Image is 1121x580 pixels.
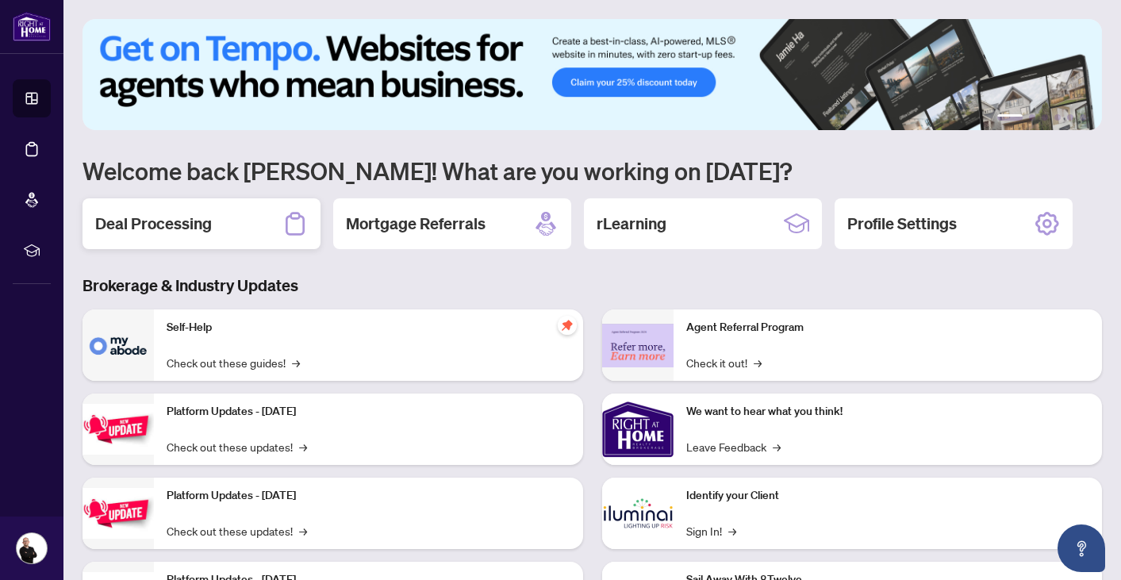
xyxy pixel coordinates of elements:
[686,487,1090,505] p: Identify your Client
[602,478,674,549] img: Identify your Client
[1054,114,1061,121] button: 4
[83,156,1102,186] h1: Welcome back [PERSON_NAME]! What are you working on [DATE]?
[299,438,307,455] span: →
[686,403,1090,421] p: We want to hear what you think!
[773,438,781,455] span: →
[1080,114,1086,121] button: 6
[167,438,307,455] a: Check out these updates!→
[13,12,51,41] img: logo
[83,404,154,454] img: Platform Updates - July 21, 2025
[1042,114,1048,121] button: 3
[83,309,154,381] img: Self-Help
[1067,114,1073,121] button: 5
[686,522,736,540] a: Sign In!→
[167,522,307,540] a: Check out these updates!→
[167,487,570,505] p: Platform Updates - [DATE]
[597,213,666,235] h2: rLearning
[17,533,47,563] img: Profile Icon
[1058,524,1105,572] button: Open asap
[346,213,486,235] h2: Mortgage Referrals
[754,354,762,371] span: →
[83,19,1102,130] img: Slide 0
[299,522,307,540] span: →
[728,522,736,540] span: →
[292,354,300,371] span: →
[602,394,674,465] img: We want to hear what you think!
[686,354,762,371] a: Check it out!→
[558,316,577,335] span: pushpin
[997,114,1023,121] button: 1
[686,438,781,455] a: Leave Feedback→
[602,324,674,367] img: Agent Referral Program
[167,354,300,371] a: Check out these guides!→
[167,403,570,421] p: Platform Updates - [DATE]
[83,488,154,538] img: Platform Updates - July 8, 2025
[1029,114,1035,121] button: 2
[167,319,570,336] p: Self-Help
[847,213,957,235] h2: Profile Settings
[95,213,212,235] h2: Deal Processing
[686,319,1090,336] p: Agent Referral Program
[83,275,1102,297] h3: Brokerage & Industry Updates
